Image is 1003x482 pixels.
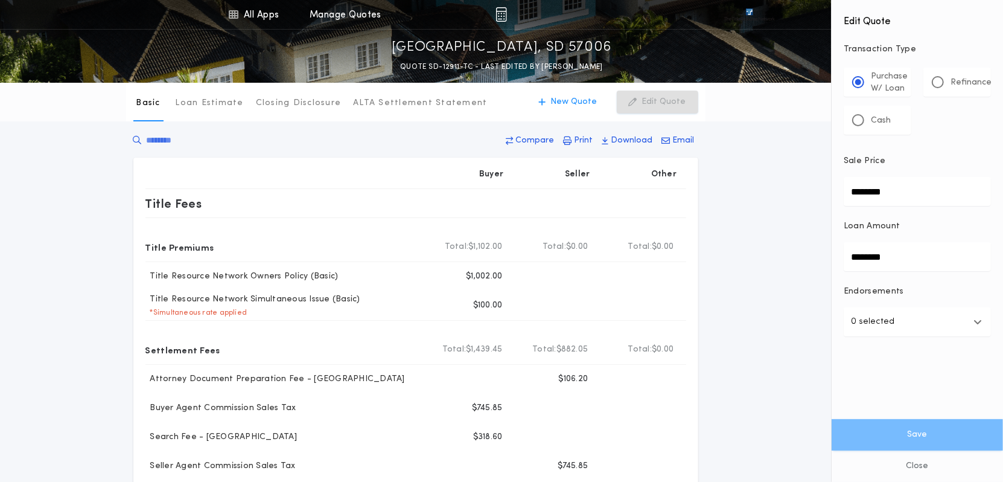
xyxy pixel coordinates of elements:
[527,91,610,114] button: New Quote
[136,97,160,109] p: Basic
[532,344,556,356] b: Total:
[575,135,593,147] p: Print
[543,241,567,253] b: Total:
[844,7,991,29] h4: Edit Quote
[145,373,405,385] p: Attorney Document Preparation Fee - [GEOGRAPHIC_DATA]
[611,135,653,147] p: Download
[844,177,991,206] input: Sale Price
[844,242,991,271] input: Loan Amount
[145,460,296,472] p: Seller Agent Commission Sales Tax
[145,431,298,443] p: Search Fee - [GEOGRAPHIC_DATA]
[145,402,296,414] p: Buyer Agent Commission Sales Tax
[832,419,1003,451] button: Save
[473,431,503,443] p: $318.60
[673,135,695,147] p: Email
[400,61,603,73] p: QUOTE SD-12911-TC - LAST EDITED BY [PERSON_NAME]
[566,241,588,253] span: $0.00
[844,43,991,56] p: Transaction Type
[551,96,597,108] p: New Quote
[844,220,900,233] p: Loan Amount
[565,169,590,181] p: Seller
[353,97,487,109] p: ALTA Settlement Statement
[871,115,891,127] p: Cash
[832,451,1003,482] button: Close
[844,155,885,167] p: Sale Price
[145,194,202,213] p: Title Fees
[145,340,220,359] p: Settlement Fees
[628,344,652,356] b: Total:
[617,91,698,114] button: Edit Quote
[473,300,503,312] p: $100.00
[145,237,214,257] p: Title Premiums
[516,135,555,147] p: Compare
[445,241,469,253] b: Total:
[558,460,588,472] p: $745.85
[503,130,558,152] button: Compare
[392,38,612,57] p: [GEOGRAPHIC_DATA], SD 57006
[652,241,673,253] span: $0.00
[559,373,588,385] p: $106.20
[466,344,502,356] span: $1,439.45
[442,344,466,356] b: Total:
[145,308,247,318] p: * Simultaneous rate applied
[871,71,908,95] p: Purchase W/ Loan
[651,169,676,181] p: Other
[466,271,502,283] p: $1,002.00
[556,344,588,356] span: $882.05
[495,7,507,22] img: img
[560,130,597,152] button: Print
[851,315,894,329] p: 0 selected
[468,241,502,253] span: $1,102.00
[176,97,244,109] p: Loan Estimate
[628,241,652,253] b: Total:
[950,77,992,89] p: Refinance
[472,402,503,414] p: $745.85
[145,271,339,283] p: Title Resource Network Owners Policy (Basic)
[724,8,775,21] img: vs-icon
[479,169,503,181] p: Buyer
[256,97,342,109] p: Closing Disclosure
[658,130,698,152] button: Email
[652,344,673,356] span: $0.00
[844,307,991,336] button: 0 selected
[145,294,360,306] p: Title Resource Network Simultaneous Issue (Basic)
[844,286,991,298] p: Endorsements
[642,96,686,108] p: Edit Quote
[599,130,657,152] button: Download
